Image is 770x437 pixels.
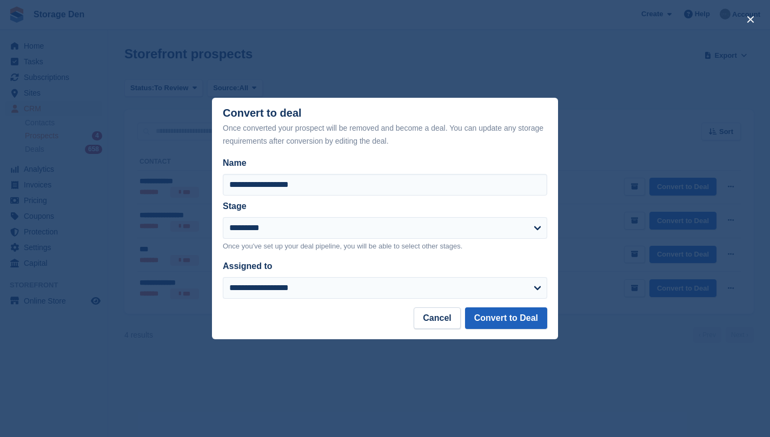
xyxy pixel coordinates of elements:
[223,157,547,170] label: Name
[742,11,759,28] button: close
[465,307,547,329] button: Convert to Deal
[414,307,460,329] button: Cancel
[223,107,547,147] div: Convert to deal
[223,201,247,211] label: Stage
[223,241,547,252] p: Once you've set up your deal pipeline, you will be able to select other stages.
[223,122,547,147] div: Once converted your prospect will be removed and become a deal. You can update any storage requir...
[223,261,273,271] label: Assigned to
